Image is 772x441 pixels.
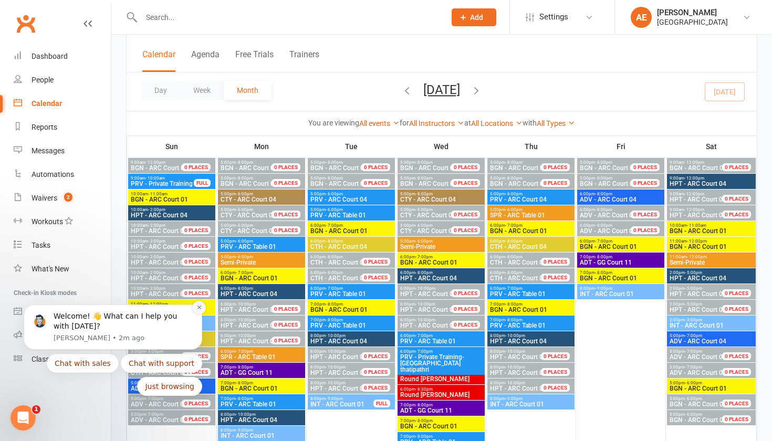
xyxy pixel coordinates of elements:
[220,255,303,259] span: 5:00pm
[310,259,367,266] span: CTH - ARC Court 05
[130,239,194,244] span: 10:00am
[537,119,575,128] a: All Types
[182,242,211,250] div: 0 PLACES
[272,226,300,234] div: 0 PLACES
[505,207,523,212] span: - 6:00pm
[326,302,343,307] span: - 8:00pm
[16,58,194,100] div: Quick reply options
[142,49,175,72] button: Calendar
[130,212,213,218] span: HPT - ARC Court 04
[489,244,572,250] span: CTH - ARC Court 04
[669,259,754,266] span: Semi-Private
[580,180,637,187] span: BGN - ARC Court 03
[24,18,40,35] img: Profile image for Toby
[130,176,194,181] span: 9:00am
[220,192,303,196] span: 5:00pm
[451,179,480,187] div: 0 PLACES
[409,119,464,128] a: All Instructors
[130,207,213,212] span: 10:00am
[361,258,390,266] div: 0 PLACES
[579,160,643,165] span: 5:00pm
[46,16,186,36] div: Message content
[14,92,111,115] a: Calendar
[32,123,57,131] div: Reports
[148,270,165,275] span: - 2:00pm
[361,179,390,187] div: 0 PLACES
[579,286,662,291] span: 8:00pm
[669,286,735,291] span: 2:00pm
[326,160,343,165] span: - 8:00pm
[489,160,554,165] span: 5:00pm
[631,163,660,171] div: 0 PLACES
[400,212,456,219] span: CTY - ARC Court 05
[400,239,483,244] span: 5:00pm
[579,270,662,275] span: 7:00pm
[400,164,457,172] span: BGN - ARC Court 02
[595,270,612,275] span: - 8:00pm
[182,274,211,281] div: 0 PLACES
[631,179,660,187] div: 0 PLACES
[310,180,368,187] span: BGN - ARC Court 03
[505,176,523,181] span: - 8:00pm
[595,192,612,196] span: - 8:00pm
[326,192,343,196] span: - 6:00pm
[148,239,165,244] span: - 2:00pm
[669,270,754,275] span: 2:00pm
[505,270,523,275] span: - 8:00pm
[400,244,483,250] span: Semi-Private
[46,16,186,36] div: Welcome! 👋 What can I help you with [DATE]?
[194,179,211,187] div: FULL
[113,58,194,77] button: Quick reply: Chat with support
[11,405,36,430] iframe: Intercom live chat
[452,8,496,26] button: Add
[148,255,165,259] span: - 2:00pm
[220,196,303,203] span: CTY - ARC Court 04
[182,163,211,171] div: 0 PLACES
[310,207,393,212] span: 5:00pm
[541,274,570,281] div: 0 PLACES
[32,52,68,60] div: Dashboard
[131,275,187,282] span: HPT - ARC Court 08
[32,241,50,249] div: Tasks
[579,192,662,196] span: 6:00pm
[400,227,456,235] span: CTY - ARC Court 06
[310,228,393,234] span: BGN - ARC Court 01
[490,259,547,266] span: CTH - ARC Court 05
[14,139,111,163] a: Messages
[180,81,224,100] button: Week
[722,163,751,171] div: 0 PLACES
[579,255,662,259] span: 7:00pm
[579,244,662,250] span: BGN - ARC Court 01
[359,119,400,128] a: All events
[670,290,726,298] span: HPT - ARC Court 05
[217,135,307,157] th: Mon
[539,5,568,29] span: Settings
[595,207,612,212] span: - 8:00pm
[685,286,702,291] span: - 5:00pm
[451,163,480,171] div: 0 PLACES
[64,193,72,202] span: 2
[32,217,63,226] div: Workouts
[415,239,433,244] span: - 6:00pm
[400,270,483,275] span: 6:00pm
[595,239,612,244] span: - 7:00pm
[489,270,554,275] span: 6:00pm
[505,302,523,307] span: - 8:00pm
[505,223,523,228] span: - 7:00pm
[400,176,464,181] span: 5:00pm
[182,258,211,266] div: 0 PLACES
[595,223,612,228] span: - 8:00pm
[490,164,547,172] span: BGN - ARC Court 02
[505,239,523,244] span: - 8:00pm
[657,17,728,27] div: [GEOGRAPHIC_DATA]
[415,160,433,165] span: - 8:00pm
[415,302,435,307] span: - 10:00pm
[39,58,111,77] button: Quick reply: Chat with sales
[191,49,220,72] button: Agenda
[32,76,54,84] div: People
[595,176,612,181] span: - 8:00pm
[14,234,111,257] a: Tasks
[236,270,253,275] span: - 7:00pm
[14,115,111,139] a: Reports
[220,291,303,297] span: HPT - ARC Court 04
